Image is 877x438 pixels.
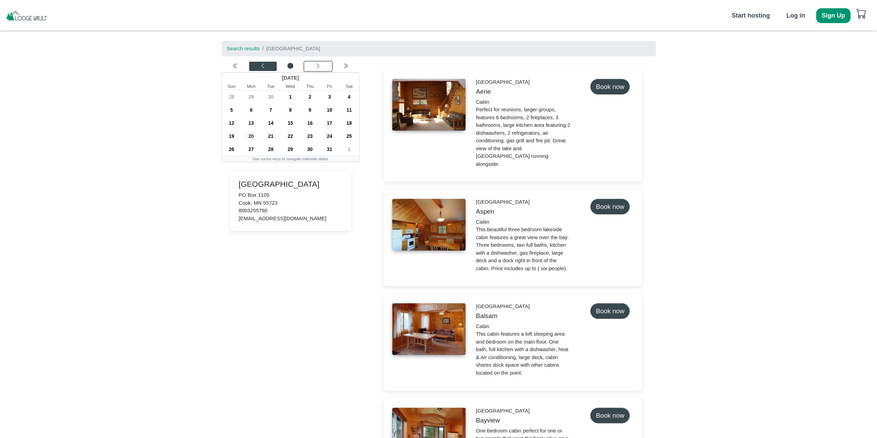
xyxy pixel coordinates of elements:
[476,226,570,272] p: This beautiful three bedroom lakeside cabin features a great view over the bay. Three bedrooms, t...
[226,104,237,115] span: 5
[222,156,359,162] div: Use cursor keys to navigate calendar dates
[726,8,775,23] button: Start hosting
[304,144,315,155] span: 30
[241,116,261,130] div: Monday, October 13, 2025
[281,103,300,116] div: Wednesday, October 8, 2025
[227,45,260,51] a: Search results
[476,218,570,226] div: Cabin
[856,8,866,19] svg: cart
[281,130,300,143] div: Wednesday, October 22, 2025
[287,63,293,69] svg: circle fill
[300,90,320,103] div: Thursday, October 2, 2025
[732,12,770,19] b: Start hosting
[332,62,359,71] button: Next year
[590,199,630,214] button: Book now
[261,130,281,143] div: Tuesday, October 21, 2025
[226,144,237,155] span: 26
[476,88,570,96] h5: Aerie
[241,90,261,103] div: Monday, September 29, 2025
[476,208,570,216] h5: Aspen
[339,83,359,90] small: Saturday
[300,130,320,143] div: Thursday, October 23, 2025
[285,104,296,115] span: 8
[344,91,355,102] span: 4
[476,330,570,377] p: This cabin features a loft sleeping area and bedroom on the main floor. One bath, full kitchen wi...
[226,131,237,142] span: 19
[222,73,359,83] div: [DATE]
[590,303,630,319] button: Book now
[222,90,242,103] div: Sunday, September 28, 2025
[590,408,630,423] button: Book now
[300,116,320,130] div: Thursday, October 16, 2025
[816,8,850,23] button: Sign Up
[241,83,261,90] small: Monday
[304,104,315,115] span: 9
[261,143,281,156] div: Tuesday, October 28, 2025
[222,116,242,130] div: Sunday, October 12, 2025
[786,12,805,19] b: Log in
[324,91,335,102] span: 3
[339,103,359,116] div: Saturday, October 11, 2025
[476,323,570,330] div: Cabin
[246,144,257,155] span: 27
[590,79,630,94] button: Book now
[343,63,348,69] svg: chevron double left
[320,116,339,130] div: Friday, October 17, 2025
[226,118,237,129] span: 12
[261,90,281,103] div: Tuesday, September 30, 2025
[246,104,257,115] span: 6
[822,12,845,19] b: Sign Up
[300,103,320,116] div: Thursday, October 9, 2025
[304,91,315,102] span: 2
[265,91,276,102] span: 30
[239,180,342,189] h4: [GEOGRAPHIC_DATA]
[222,130,242,143] div: Sunday, October 19, 2025
[222,143,242,156] div: Sunday, October 26, 2025
[344,144,355,155] span: 1
[339,143,359,156] div: Saturday, November 1, 2025
[222,62,249,71] button: Previous year
[241,103,261,116] div: Monday, October 6, 2025
[285,144,296,155] span: 29
[304,118,315,129] span: 16
[222,103,242,116] div: Sunday, October 5, 2025
[281,83,300,90] small: Wednesday
[344,104,355,115] span: 11
[260,63,265,69] svg: chevron left
[320,130,339,143] div: Friday, October 24, 2025
[300,83,320,90] small: Thursday
[232,63,238,69] svg: chevron double left
[261,83,281,90] small: Tuesday
[265,144,276,155] span: 28
[300,143,320,156] div: Thursday, October 30, 2025
[304,62,332,71] button: Next month
[265,104,276,115] span: 7
[241,130,261,143] div: Monday, October 20, 2025
[277,62,304,71] button: Current month
[339,90,359,103] div: Saturday, October 4, 2025
[265,118,276,129] span: 14
[324,118,335,129] span: 17
[281,143,300,156] div: Wednesday, October 29, 2025
[339,116,359,130] div: Saturday, October 18, 2025
[324,144,335,155] span: 31
[320,83,339,90] small: Friday
[246,91,257,102] span: 29
[476,408,570,414] h6: [GEOGRAPHIC_DATA]
[249,62,277,71] button: Previous month
[320,143,339,156] div: Friday, October 31, 2025
[476,79,570,85] h6: [GEOGRAPHIC_DATA]
[339,130,359,143] div: Saturday, October 25, 2025
[285,91,296,102] span: 1
[246,118,257,129] span: 13
[222,83,242,90] small: Sunday
[239,191,342,222] div: PO Box 1105 Cook, MN 55723 8003255780 [EMAIL_ADDRESS][DOMAIN_NAME]
[324,131,335,142] span: 24
[476,106,570,168] p: Perfect for reunions, larger groups, features 6 bedrooms, 2 fireplaces, 3 bathrooms, large kitche...
[281,90,300,103] div: Wednesday, October 1, 2025
[246,131,257,142] span: 20
[226,91,237,102] span: 28
[241,143,261,156] div: Monday, October 27, 2025
[344,118,355,129] span: 18
[324,104,335,115] span: 10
